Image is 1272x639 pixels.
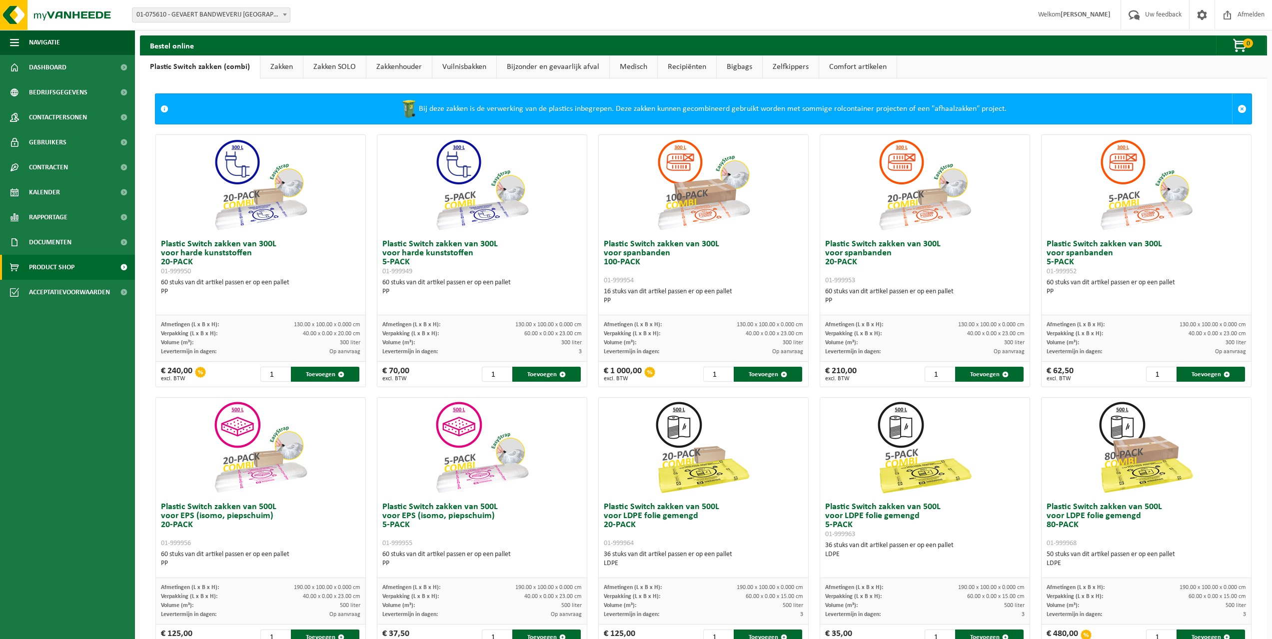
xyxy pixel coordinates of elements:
[825,340,858,346] span: Volume (m³):
[161,322,219,328] span: Afmetingen (L x B x H):
[140,55,260,78] a: Plastic Switch zakken (combi)
[1243,612,1246,618] span: 3
[825,585,883,591] span: Afmetingen (L x B x H):
[604,376,642,382] span: excl. BTW
[604,349,659,355] span: Levertermijn in dagen:
[604,240,803,285] h3: Plastic Switch zakken van 300L voor spanbanden 100-PACK
[291,367,359,382] button: Toevoegen
[161,340,193,346] span: Volume (m³):
[1096,398,1196,498] img: 01-999968
[303,55,366,78] a: Zakken SOLO
[703,367,733,382] input: 1
[1047,278,1246,296] div: 60 stuks van dit artikel passen er op een pallet
[825,612,881,618] span: Levertermijn in dagen:
[1022,612,1025,618] span: 3
[161,594,217,600] span: Verpakking (L x B x H):
[825,541,1025,559] div: 36 stuks van dit artikel passen er op een pallet
[515,585,582,591] span: 190.00 x 100.00 x 0.000 cm
[303,331,360,337] span: 40.00 x 0.00 x 20.00 cm
[604,585,662,591] span: Afmetingen (L x B x H):
[260,367,290,382] input: 1
[604,503,803,548] h3: Plastic Switch zakken van 500L voor LDPE folie gemengd 20-PACK
[482,367,511,382] input: 1
[1232,94,1252,124] a: Sluit melding
[604,340,636,346] span: Volume (m³):
[382,503,582,548] h3: Plastic Switch zakken van 500L voor EPS (isomo, piepschuim) 5-PACK
[658,55,716,78] a: Recipiënten
[29,80,87,105] span: Bedrijfsgegevens
[604,540,634,547] span: 01-999964
[382,540,412,547] span: 01-999955
[1047,331,1103,337] span: Verpakking (L x B x H):
[825,367,857,382] div: € 210,00
[382,240,582,276] h3: Plastic Switch zakken van 300L voor harde kunststoffen 5-PACK
[1004,340,1025,346] span: 300 liter
[994,349,1025,355] span: Op aanvraag
[825,376,857,382] span: excl. BTW
[1047,322,1105,328] span: Afmetingen (L x B x H):
[737,585,803,591] span: 190.00 x 100.00 x 0.000 cm
[825,503,1025,539] h3: Plastic Switch zakken van 500L voor LDPE folie gemengd 5-PACK
[524,331,582,337] span: 60.00 x 0.00 x 23.00 cm
[825,349,881,355] span: Levertermijn in dagen:
[1177,367,1245,382] button: Toevoegen
[800,612,803,618] span: 3
[382,287,582,296] div: PP
[161,550,360,568] div: 60 stuks van dit artikel passen er op een pallet
[382,268,412,275] span: 01-999949
[382,367,409,382] div: € 70,00
[161,503,360,548] h3: Plastic Switch zakken van 500L voor EPS (isomo, piepschuim) 20-PACK
[29,105,87,130] span: Contactpersonen
[875,135,975,235] img: 01-999953
[210,398,310,498] img: 01-999956
[161,559,360,568] div: PP
[1189,594,1246,600] span: 60.00 x 0.00 x 15.00 cm
[382,340,415,346] span: Volume (m³):
[340,603,360,609] span: 500 liter
[1047,287,1246,296] div: PP
[1047,268,1077,275] span: 01-999952
[604,603,636,609] span: Volume (m³):
[161,278,360,296] div: 60 stuks van dit artikel passen er op een pallet
[132,8,290,22] span: 01-075610 - GEVAERT BANDWEVERIJ NV - DEINZE
[260,55,303,78] a: Zakken
[1047,540,1077,547] span: 01-999968
[967,331,1025,337] span: 40.00 x 0.00 x 23.00 cm
[382,594,439,600] span: Verpakking (L x B x H):
[925,367,954,382] input: 1
[955,367,1024,382] button: Toevoegen
[1047,612,1102,618] span: Levertermijn in dagen:
[763,55,819,78] a: Zelfkippers
[1216,35,1266,55] button: 0
[366,55,432,78] a: Zakkenhouder
[746,594,803,600] span: 60.00 x 0.00 x 15.00 cm
[1180,322,1246,328] span: 130.00 x 100.00 x 0.000 cm
[825,550,1025,559] div: LDPE
[1047,349,1102,355] span: Levertermijn in dagen:
[29,55,66,80] span: Dashboard
[604,594,660,600] span: Verpakking (L x B x H):
[1047,603,1079,609] span: Volume (m³):
[140,35,204,55] h2: Bestel online
[604,367,642,382] div: € 1 000,00
[432,398,532,498] img: 01-999955
[29,230,71,255] span: Documenten
[161,585,219,591] span: Afmetingen (L x B x H):
[161,349,216,355] span: Levertermijn in dagen:
[29,205,67,230] span: Rapportage
[210,135,310,235] img: 01-999950
[399,99,419,119] img: WB-0240-HPE-GN-50.png
[1226,603,1246,609] span: 500 liter
[825,331,882,337] span: Verpakking (L x B x H):
[604,277,634,284] span: 01-999954
[1047,550,1246,568] div: 50 stuks van dit artikel passen er op een pallet
[579,349,582,355] span: 3
[825,594,882,600] span: Verpakking (L x B x H):
[1096,135,1196,235] img: 01-999952
[340,340,360,346] span: 300 liter
[173,94,1232,124] div: Bij deze zakken is de verwerking van de plastics inbegrepen. Deze zakken kunnen gecombineerd gebr...
[1189,331,1246,337] span: 40.00 x 0.00 x 23.00 cm
[29,180,60,205] span: Kalender
[524,594,582,600] span: 40.00 x 0.00 x 23.00 cm
[825,322,883,328] span: Afmetingen (L x B x H):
